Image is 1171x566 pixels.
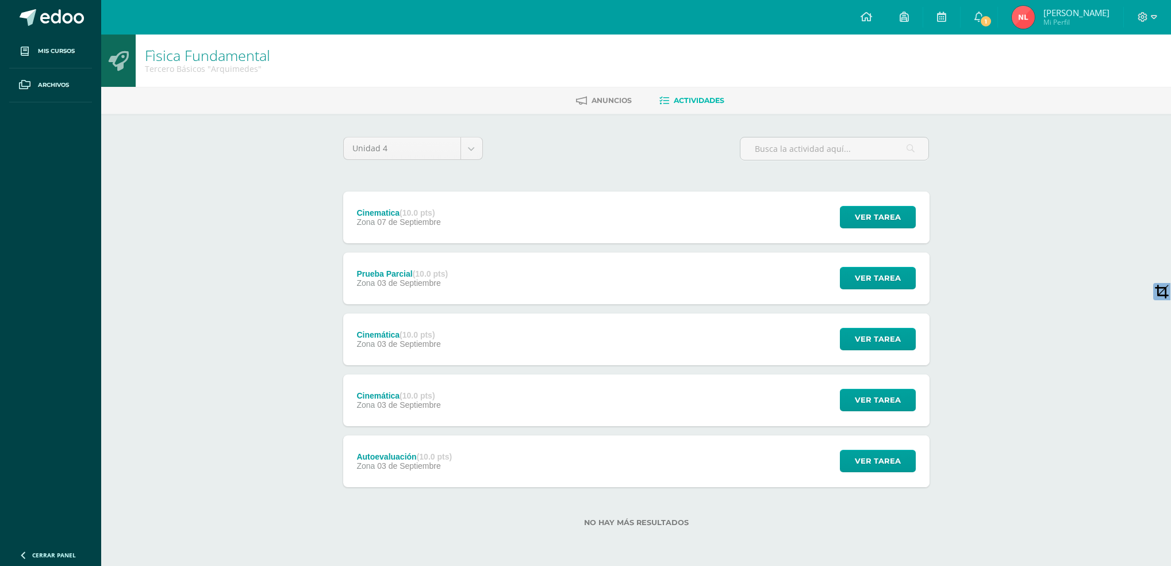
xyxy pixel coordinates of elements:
[377,339,441,349] span: 03 de Septiembre
[400,330,435,339] strong: (10.0 pts)
[9,68,92,102] a: Archivos
[855,389,901,411] span: Ver tarea
[1043,17,1109,27] span: Mi Perfil
[400,391,435,400] strong: (10.0 pts)
[145,47,270,63] h1: Fìsica Fundamental
[145,63,270,74] div: Tercero Básicos 'Arquimedes'
[400,208,435,217] strong: (10.0 pts)
[840,328,916,350] button: Ver tarea
[9,35,92,68] a: Mis cursos
[356,269,448,278] div: Prueba Parcial
[356,217,375,227] span: Zona
[356,278,375,288] span: Zona
[840,450,916,472] button: Ver tarea
[32,551,76,559] span: Cerrar panel
[840,206,916,228] button: Ver tarea
[417,452,452,461] strong: (10.0 pts)
[855,206,901,228] span: Ver tarea
[356,452,452,461] div: Autoevaluación
[145,45,270,65] a: Fìsica Fundamental
[356,461,375,471] span: Zona
[356,400,375,410] span: Zona
[592,96,632,105] span: Anuncios
[356,208,440,217] div: Cinematica
[343,518,930,527] label: No hay más resultados
[377,278,441,288] span: 03 de Septiembre
[659,91,724,110] a: Actividades
[377,217,441,227] span: 07 de Septiembre
[1043,7,1109,18] span: [PERSON_NAME]
[855,328,901,350] span: Ver tarea
[840,389,916,411] button: Ver tarea
[352,137,452,159] span: Unidad 4
[1012,6,1035,29] img: 0bd96b76678b5aa360396f1394bde56b.png
[377,400,441,410] span: 03 de Septiembre
[38,47,75,56] span: Mis cursos
[576,91,632,110] a: Anuncios
[344,137,482,159] a: Unidad 4
[979,15,992,28] span: 1
[356,330,440,339] div: Cinemática
[377,461,441,471] span: 03 de Septiembre
[855,267,901,289] span: Ver tarea
[855,450,901,472] span: Ver tarea
[356,391,440,400] div: Cinemática
[674,96,724,105] span: Actividades
[840,267,916,289] button: Ver tarea
[740,137,928,160] input: Busca la actividad aquí...
[38,81,69,90] span: Archivos
[356,339,375,349] span: Zona
[413,269,448,278] strong: (10.0 pts)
